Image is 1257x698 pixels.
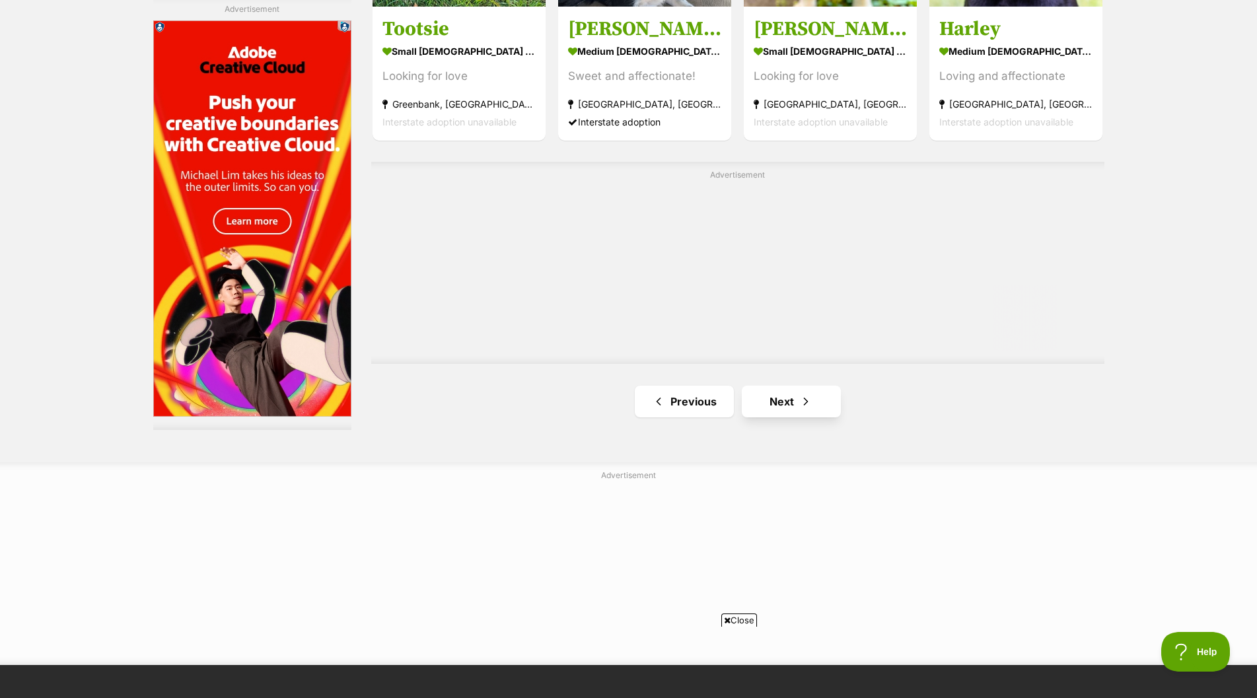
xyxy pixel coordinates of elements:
h3: [PERSON_NAME] [568,17,721,42]
span: Close [721,613,757,627]
h3: Tootsie [382,17,536,42]
strong: [GEOGRAPHIC_DATA], [GEOGRAPHIC_DATA] [754,95,907,113]
iframe: Advertisement [308,632,949,691]
span: Interstate adoption unavailable [939,116,1073,127]
div: Advertisement [371,162,1104,365]
div: Loving and affectionate [939,67,1093,85]
h3: [PERSON_NAME] [754,17,907,42]
h3: Harley [939,17,1093,42]
div: Looking for love [754,67,907,85]
strong: medium [DEMOGRAPHIC_DATA] Dog [568,42,721,61]
a: [PERSON_NAME] medium [DEMOGRAPHIC_DATA] Dog Sweet and affectionate! [GEOGRAPHIC_DATA], [GEOGRAPHI... [558,7,731,141]
strong: Greenbank, [GEOGRAPHIC_DATA] [382,95,536,113]
a: Previous page [635,386,734,417]
strong: medium [DEMOGRAPHIC_DATA] Dog [939,42,1093,61]
iframe: Advertisement [308,487,949,652]
iframe: Advertisement [153,20,351,416]
strong: small [DEMOGRAPHIC_DATA] Dog [754,42,907,61]
strong: small [DEMOGRAPHIC_DATA] Dog [382,42,536,61]
span: Interstate adoption unavailable [382,116,517,127]
strong: [GEOGRAPHIC_DATA], [GEOGRAPHIC_DATA] [568,95,721,113]
a: [PERSON_NAME] small [DEMOGRAPHIC_DATA] Dog Looking for love [GEOGRAPHIC_DATA], [GEOGRAPHIC_DATA] ... [744,7,917,141]
a: Harley medium [DEMOGRAPHIC_DATA] Dog Loving and affectionate [GEOGRAPHIC_DATA], [GEOGRAPHIC_DATA]... [929,7,1102,141]
nav: Pagination [371,386,1104,417]
a: Next page [742,386,841,417]
span: Interstate adoption unavailable [754,116,888,127]
iframe: Advertisement [417,186,1058,351]
strong: [GEOGRAPHIC_DATA], [GEOGRAPHIC_DATA] [939,95,1093,113]
iframe: Help Scout Beacon - Open [1161,632,1231,672]
a: Tootsie small [DEMOGRAPHIC_DATA] Dog Looking for love Greenbank, [GEOGRAPHIC_DATA] Interstate ado... [373,7,546,141]
div: Sweet and affectionate! [568,67,721,85]
div: Interstate adoption [568,113,721,131]
div: Looking for love [382,67,536,85]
